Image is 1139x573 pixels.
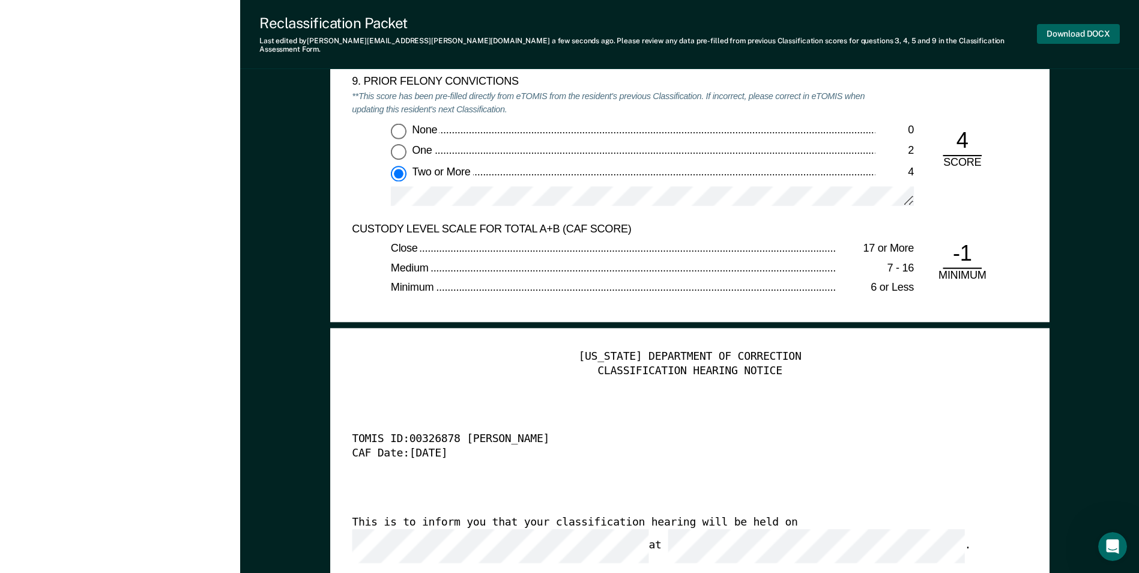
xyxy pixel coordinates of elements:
[391,281,436,293] span: Minimum
[352,75,875,89] div: 9. PRIOR FELONY CONVICTIONS
[933,156,991,171] div: SCORE
[391,144,406,160] input: One2
[412,123,440,135] span: None
[943,240,982,269] div: -1
[352,516,994,563] div: This is to inform you that your classification hearing will be held on at .
[352,433,994,447] div: TOMIS ID: 00326878 [PERSON_NAME]
[552,37,614,45] span: a few seconds ago
[259,14,1037,32] div: Reclassification Packet
[352,350,1027,365] div: [US_STATE] DEPARTMENT OF CORRECTION
[259,37,1037,54] div: Last edited by [PERSON_NAME][EMAIL_ADDRESS][PERSON_NAME][DOMAIN_NAME] . Please review any data pr...
[836,281,914,296] div: 6 or Less
[875,144,914,159] div: 2
[412,165,473,177] span: Two or More
[352,91,865,116] em: **This score has been pre-filled directly from eTOMIS from the resident's previous Classification...
[875,165,914,180] div: 4
[1098,532,1127,561] iframe: Intercom live chat
[352,447,994,462] div: CAF Date: [DATE]
[836,242,914,256] div: 17 or More
[933,269,991,283] div: MINIMUM
[352,222,875,237] div: CUSTODY LEVEL SCALE FOR TOTAL A+B (CAF SCORE)
[412,144,434,156] span: One
[875,123,914,138] div: 0
[943,127,982,156] div: 4
[391,123,406,139] input: None0
[1037,24,1120,44] button: Download DOCX
[391,262,431,274] span: Medium
[352,365,1027,379] div: CLASSIFICATION HEARING NOTICE
[391,242,420,254] span: Close
[836,262,914,276] div: 7 - 16
[391,165,406,181] input: Two or More4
